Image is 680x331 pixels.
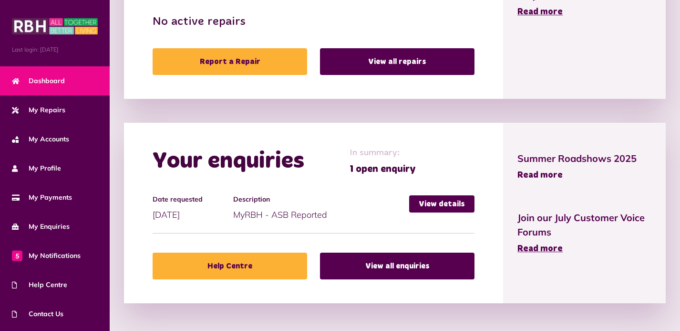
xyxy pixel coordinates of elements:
[12,163,61,173] span: My Profile
[12,251,81,261] span: My Notifications
[12,192,72,203] span: My Payments
[12,222,70,232] span: My Enquiries
[12,17,98,36] img: MyRBH
[517,151,651,166] span: Summer Roadshows 2025
[233,195,409,221] div: MyRBH - ASB Reported
[320,48,474,75] a: View all repairs
[153,148,304,175] h2: Your enquiries
[517,151,651,182] a: Summer Roadshows 2025 Read more
[153,15,474,29] h3: No active repairs
[350,147,416,160] span: In summary:
[320,253,474,279] a: View all enquiries
[12,76,65,86] span: Dashboard
[12,280,67,290] span: Help Centre
[517,211,651,239] span: Join our July Customer Voice Forums
[12,134,69,144] span: My Accounts
[409,195,474,213] a: View details
[153,253,307,279] a: Help Centre
[233,195,404,203] h4: Description
[153,195,228,203] h4: Date requested
[153,48,307,75] a: Report a Repair
[12,250,22,261] span: 5
[12,45,98,54] span: Last login: [DATE]
[517,211,651,256] a: Join our July Customer Voice Forums Read more
[517,171,563,180] span: Read more
[153,195,233,221] div: [DATE]
[350,162,416,176] span: 1 open enquiry
[517,245,563,253] span: Read more
[12,105,65,115] span: My Repairs
[12,309,63,319] span: Contact Us
[517,8,563,16] span: Read more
